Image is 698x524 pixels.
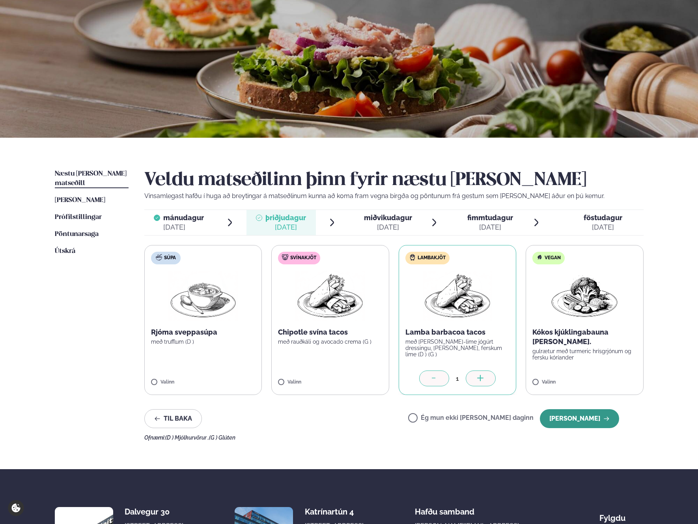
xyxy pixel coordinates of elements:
h2: Veldu matseðilinn þinn fyrir næstu [PERSON_NAME] [144,169,644,191]
p: Kókos kjúklingabauna [PERSON_NAME]. [532,327,637,346]
span: Vegan [545,255,561,261]
div: 1 [449,374,466,383]
img: Wraps.png [295,271,365,321]
span: Lambakjöt [418,255,446,261]
div: [DATE] [467,223,513,232]
a: Prófílstillingar [55,213,102,222]
span: Pöntunarsaga [55,231,99,238]
div: Dalvegur 30 [125,507,187,517]
span: mánudagur [163,213,204,222]
div: Ofnæmi: [144,434,644,441]
div: Katrínartún 4 [305,507,368,517]
span: þriðjudagur [265,213,306,222]
a: Pöntunarsaga [55,230,99,239]
span: Svínakjöt [290,255,316,261]
img: Soup.png [168,271,238,321]
p: Lamba barbacoa tacos [405,327,510,337]
p: með trufflum (D ) [151,339,256,345]
a: Útskrá [55,247,75,256]
p: Chipotle svína tacos [278,327,383,337]
p: gulrætur með turmeric hrísgrjónum og fersku kóríander [532,348,637,361]
a: Cookie settings [8,500,24,516]
span: Hafðu samband [415,501,474,517]
a: [PERSON_NAME] [55,196,105,205]
button: [PERSON_NAME] [540,409,619,428]
span: (G ) Glúten [209,434,235,441]
img: soup.svg [156,254,162,260]
p: með [PERSON_NAME]-lime jógúrt dressingu, [PERSON_NAME], ferskum lime (D ) (G ) [405,339,510,357]
a: Næstu [PERSON_NAME] matseðill [55,169,129,188]
p: Vinsamlegast hafðu í huga að breytingar á matseðlinum kunna að koma fram vegna birgða og pöntunum... [144,191,644,201]
div: [DATE] [265,223,306,232]
span: Næstu [PERSON_NAME] matseðill [55,170,127,187]
img: Vegan.png [550,271,619,321]
p: Rjóma sveppasúpa [151,327,256,337]
div: [DATE] [584,223,622,232]
img: Lamb.svg [409,254,416,260]
img: Vegan.svg [536,254,543,260]
span: fimmtudagur [467,213,513,222]
span: föstudagur [584,213,622,222]
span: [PERSON_NAME] [55,197,105,204]
img: pork.svg [282,254,288,260]
div: [DATE] [364,223,412,232]
p: með rauðkáli og avocado crema (G ) [278,339,383,345]
button: Til baka [144,409,202,428]
img: Wraps.png [423,271,492,321]
span: Útskrá [55,248,75,255]
span: miðvikudagur [364,213,412,222]
span: (D ) Mjólkurvörur , [165,434,209,441]
div: [DATE] [163,223,204,232]
span: Súpa [164,255,176,261]
span: Prófílstillingar [55,214,102,221]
